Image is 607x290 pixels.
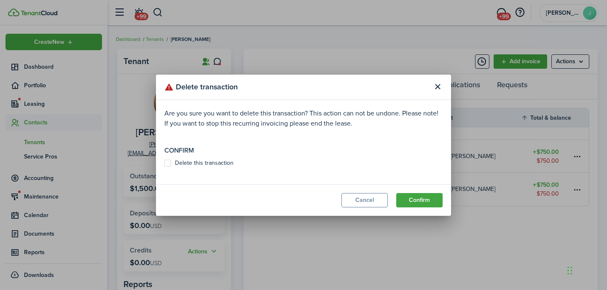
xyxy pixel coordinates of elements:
[164,145,443,156] p: Confirm
[396,193,443,207] button: Confirm
[164,108,443,129] p: Are you sure you want to delete this transaction? This action can not be undone. Please note! If ...
[430,80,445,94] button: Close modal
[341,193,388,207] button: Cancel
[567,258,572,283] div: Drag
[164,79,428,95] modal-title: Delete transaction
[164,160,234,166] label: Delete this transaction
[565,250,607,290] iframe: Chat Widget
